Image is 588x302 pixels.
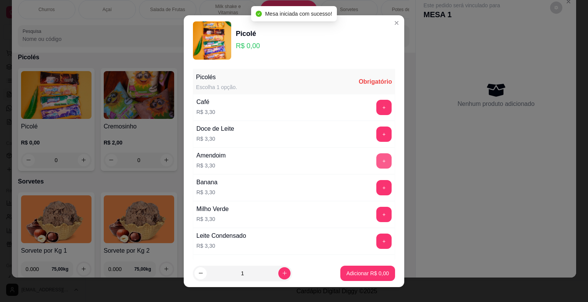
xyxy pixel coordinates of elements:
[196,108,215,116] p: R$ 3,30
[376,153,392,169] button: add
[196,231,246,240] div: Leite Condensado
[196,188,217,196] p: R$ 3,30
[346,270,389,277] p: Adicionar R$ 0,00
[196,97,215,107] div: Café
[376,100,392,115] button: add
[196,178,217,187] div: Banana
[236,41,260,51] p: R$ 0,00
[340,266,395,281] button: Adicionar R$ 0,00
[390,17,403,29] button: Close
[278,267,291,279] button: increase-product-quantity
[196,242,246,250] p: R$ 3,30
[193,21,231,60] img: product-image
[196,73,237,82] div: Picolés
[196,205,229,214] div: Milho Verde
[196,162,225,169] p: R$ 3,30
[265,11,332,17] span: Mesa iniciada com sucesso!
[376,180,392,195] button: add
[256,11,262,17] span: check-circle
[196,124,234,133] div: Doce de Leite
[196,135,234,143] p: R$ 3,30
[196,258,216,267] div: Goiaba
[376,127,392,142] button: add
[196,215,229,223] p: R$ 3,30
[196,151,225,160] div: Amendoim
[194,267,207,279] button: decrease-product-quantity
[196,83,237,91] div: Escolha 1 opção.
[236,28,260,39] div: Picolé
[376,207,392,222] button: add
[359,77,392,86] div: Obrigatório
[376,234,392,249] button: add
